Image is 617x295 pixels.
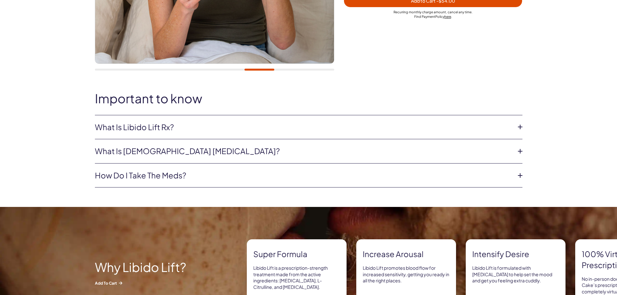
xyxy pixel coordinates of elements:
[95,260,211,274] h2: Why Libido Lift?
[253,265,340,290] p: Libido Lift is a prescription-strength treatment made from the active ingredients: [MEDICAL_DATA]...
[444,15,451,18] a: here
[472,265,559,284] p: Libido Lift is formulated with [MEDICAL_DATA] to help set the mood and get you feeling extra cuddly.
[472,249,559,260] strong: Intensify Desire
[363,265,450,284] p: Libido Lift promotes blood flow for increased sensitivity, getting you ready in all the right pla...
[363,249,450,260] strong: Increase arousal
[95,122,512,133] a: What is Libido Lift Rx?
[95,92,522,105] h2: Important to know
[344,10,522,19] div: Recurring monthly charge amount , cancel any time. Policy .
[414,15,435,18] span: Find Payment
[95,280,211,286] span: Add to Cart
[95,170,512,181] a: How do I take the meds?
[253,249,340,260] strong: Super formula
[95,146,512,157] a: What is [DEMOGRAPHIC_DATA] [MEDICAL_DATA]?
